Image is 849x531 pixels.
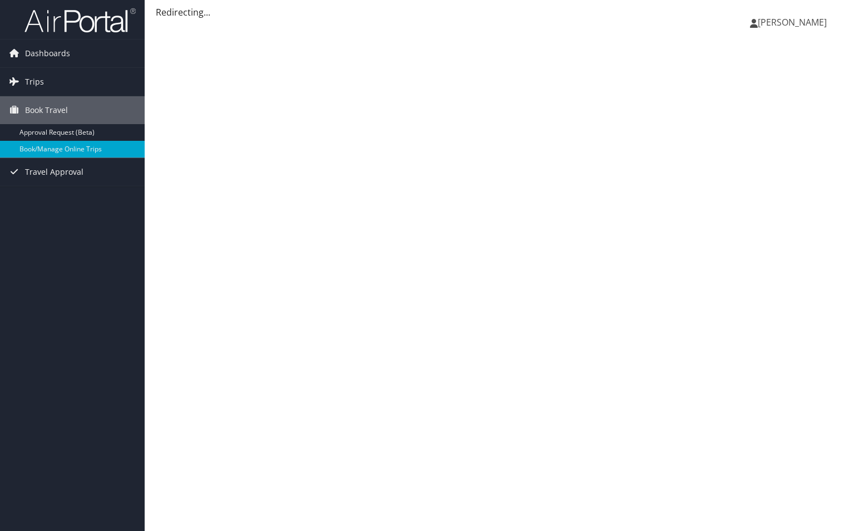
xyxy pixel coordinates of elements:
span: [PERSON_NAME] [758,16,827,28]
img: airportal-logo.png [24,7,136,33]
a: [PERSON_NAME] [750,6,838,39]
span: Trips [25,68,44,96]
div: Redirecting... [156,6,838,19]
span: Book Travel [25,96,68,124]
span: Dashboards [25,40,70,67]
span: Travel Approval [25,158,83,186]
